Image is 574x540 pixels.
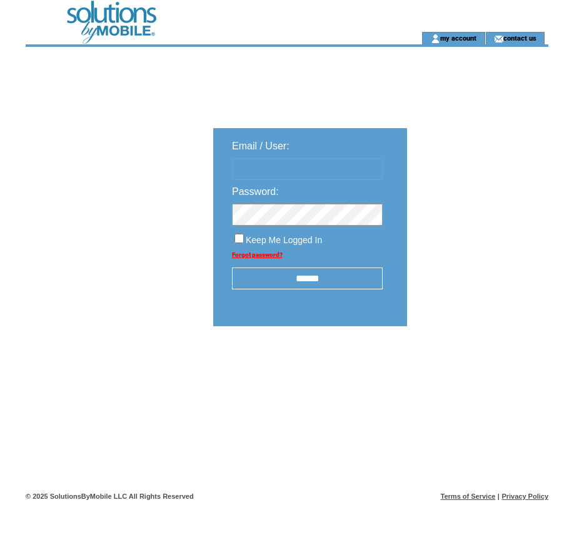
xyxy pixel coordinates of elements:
a: contact us [503,34,536,42]
img: contact_us_icon.gif [494,34,503,44]
a: Forgot password? [232,251,283,258]
span: Password: [232,186,279,197]
span: © 2025 SolutionsByMobile LLC All Rights Reserved [26,492,194,500]
a: Privacy Policy [501,492,548,500]
span: | [498,492,500,500]
span: Email / User: [232,141,290,151]
span: Keep Me Logged In [246,235,322,245]
a: Terms of Service [441,492,496,500]
img: account_icon.gif [431,34,440,44]
a: my account [440,34,476,42]
img: transparent.png [443,357,506,373]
